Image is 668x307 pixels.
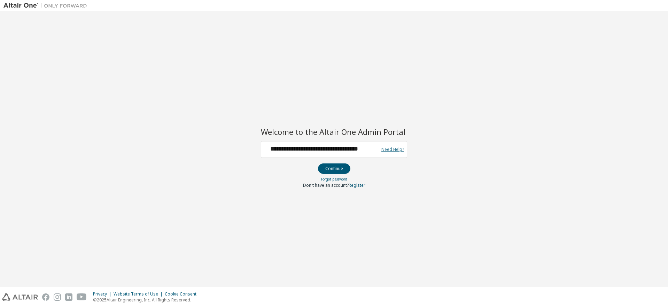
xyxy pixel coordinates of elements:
div: Cookie Consent [165,291,201,297]
div: Privacy [93,291,114,297]
img: facebook.svg [42,293,49,301]
p: © 2025 Altair Engineering, Inc. All Rights Reserved. [93,297,201,303]
img: linkedin.svg [65,293,72,301]
a: Forgot password [321,177,347,182]
img: youtube.svg [77,293,87,301]
img: instagram.svg [54,293,61,301]
button: Continue [318,163,350,174]
div: Website Terms of Use [114,291,165,297]
img: altair_logo.svg [2,293,38,301]
a: Register [349,182,365,188]
img: Altair One [3,2,91,9]
h2: Welcome to the Altair One Admin Portal [261,127,407,137]
span: Don't have an account? [303,182,349,188]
